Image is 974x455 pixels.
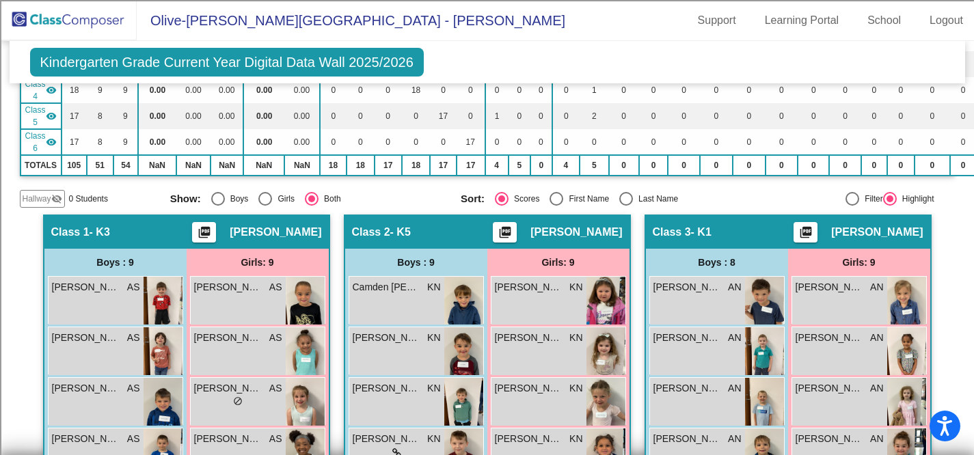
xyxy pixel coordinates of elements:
span: [PERSON_NAME] [831,225,923,239]
span: [PERSON_NAME] [353,381,421,396]
td: 0.00 [138,129,176,155]
td: 0 [766,155,798,176]
span: AN [870,381,883,396]
span: KN [427,432,440,446]
td: 0 [766,103,798,129]
td: 51 [87,155,113,176]
td: 0 [829,129,861,155]
td: NaN [138,155,176,176]
td: 17 [457,155,485,176]
span: [PERSON_NAME] [52,432,120,446]
div: Rename [5,106,969,118]
div: Boys : 8 [646,249,788,276]
span: AN [728,331,741,345]
td: 0 [668,77,699,103]
span: [PERSON_NAME] [495,331,563,345]
td: 0 [861,77,887,103]
span: [PERSON_NAME] [353,331,421,345]
span: [PERSON_NAME] [52,331,120,345]
mat-radio-group: Select an option [170,192,450,206]
td: 0 [552,77,580,103]
td: 0.00 [284,77,319,103]
td: 0 [347,103,374,129]
td: 0 [861,129,887,155]
span: [PERSON_NAME] [530,225,622,239]
button: Print Students Details [794,222,817,243]
div: First Name [563,193,609,205]
td: 0 [639,129,668,155]
td: 0.00 [243,129,284,155]
div: Both [319,193,341,205]
div: Delete [5,130,969,143]
span: [PERSON_NAME] [653,381,722,396]
div: CANCEL [5,378,969,391]
td: 0 [887,155,915,176]
td: 18 [62,77,87,103]
td: 0.00 [284,103,319,129]
td: 0 [430,77,456,103]
div: Boys : 9 [345,249,487,276]
td: 0 [530,103,552,129]
span: [PERSON_NAME] [796,331,864,345]
span: [PERSON_NAME] [653,432,722,446]
td: 0 [430,129,456,155]
div: New source [5,403,969,415]
div: Home [5,5,286,18]
div: Add Outline Template [5,180,969,192]
mat-icon: picture_as_pdf [497,225,513,245]
div: Sign out [5,94,969,106]
td: 0.00 [243,103,284,129]
div: Move to ... [5,354,969,366]
div: ??? [5,305,969,317]
td: 0 [609,129,639,155]
td: 0 [509,77,531,103]
td: 0.00 [138,77,176,103]
mat-icon: visibility [46,111,57,122]
mat-radio-group: Select an option [461,192,741,206]
div: Magazine [5,217,969,229]
div: Sort A > Z [5,32,969,44]
span: AS [269,331,282,345]
td: 0.00 [284,129,319,155]
mat-icon: visibility [46,137,57,148]
td: 0.00 [176,103,211,129]
td: 0 [485,77,509,103]
span: [PERSON_NAME] [495,381,563,396]
span: - K3 [90,225,110,239]
td: 0 [402,129,431,155]
div: Sort New > Old [5,44,969,57]
span: [PERSON_NAME] [194,432,262,446]
td: 0 [861,103,887,129]
mat-icon: picture_as_pdf [798,225,814,245]
div: Delete [5,69,969,81]
td: NaN [243,155,284,176]
span: - K5 [390,225,411,239]
span: AN [870,331,883,345]
span: [PERSON_NAME] [230,225,321,239]
div: Download [5,155,969,167]
td: 0 [552,103,580,129]
td: 1 [485,103,509,129]
div: Print [5,167,969,180]
span: Class 2 [352,225,390,239]
td: 0 [457,77,485,103]
td: 9 [113,129,139,155]
td: 0 [639,77,668,103]
td: 0 [887,129,915,155]
td: 0 [609,155,639,176]
span: AS [127,432,140,446]
td: 0 [639,103,668,129]
td: 1 [580,77,609,103]
div: Highlight [897,193,934,205]
span: AS [127,280,140,294]
div: Last Name [633,193,678,205]
div: Search for Source [5,192,969,204]
td: 0 [700,129,733,155]
td: 8 [87,103,113,129]
span: AN [870,280,883,294]
td: 0 [580,129,609,155]
div: This outline has no content. Would you like to delete it? [5,317,969,329]
span: Class 5 [25,104,46,128]
td: 0 [915,103,950,129]
td: 0 [733,155,766,176]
